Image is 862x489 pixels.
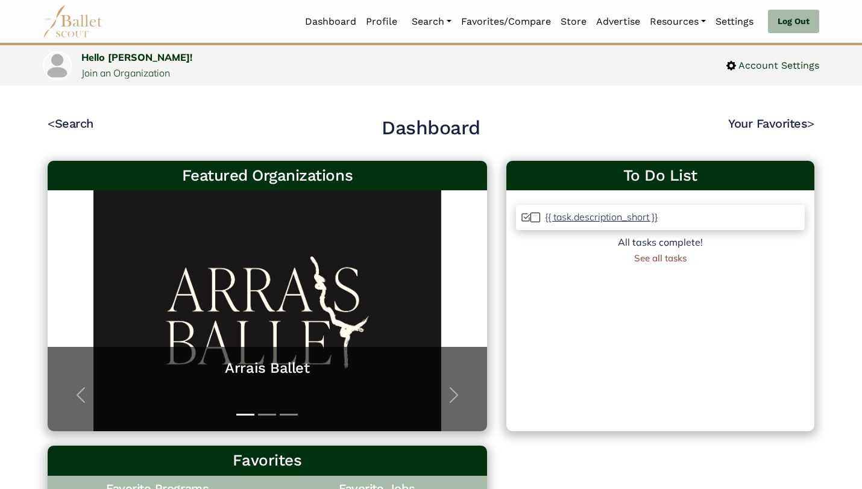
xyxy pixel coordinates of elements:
[81,67,170,79] a: Join an Organization
[726,58,819,73] a: Account Settings
[711,9,758,34] a: Settings
[807,116,814,131] code: >
[60,359,475,378] a: Arrais Ballet
[280,408,298,422] button: Slide 3
[591,9,645,34] a: Advertise
[456,9,556,34] a: Favorites/Compare
[44,52,71,79] img: profile picture
[258,408,276,422] button: Slide 2
[645,9,711,34] a: Resources
[556,9,591,34] a: Store
[407,9,456,34] a: Search
[736,58,819,73] span: Account Settings
[57,166,477,186] h3: Featured Organizations
[768,10,819,34] a: Log Out
[516,235,805,251] div: All tasks complete!
[48,116,55,131] code: <
[57,450,477,471] h3: Favorites
[728,116,814,131] a: Your Favorites>
[361,9,402,34] a: Profile
[545,211,658,223] p: {{ task.description_short }}
[300,9,361,34] a: Dashboard
[81,51,192,63] a: Hello [PERSON_NAME]!
[516,166,805,186] a: To Do List
[48,116,93,131] a: <Search
[236,408,254,422] button: Slide 1
[634,252,687,264] a: See all tasks
[382,116,480,141] h2: Dashboard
